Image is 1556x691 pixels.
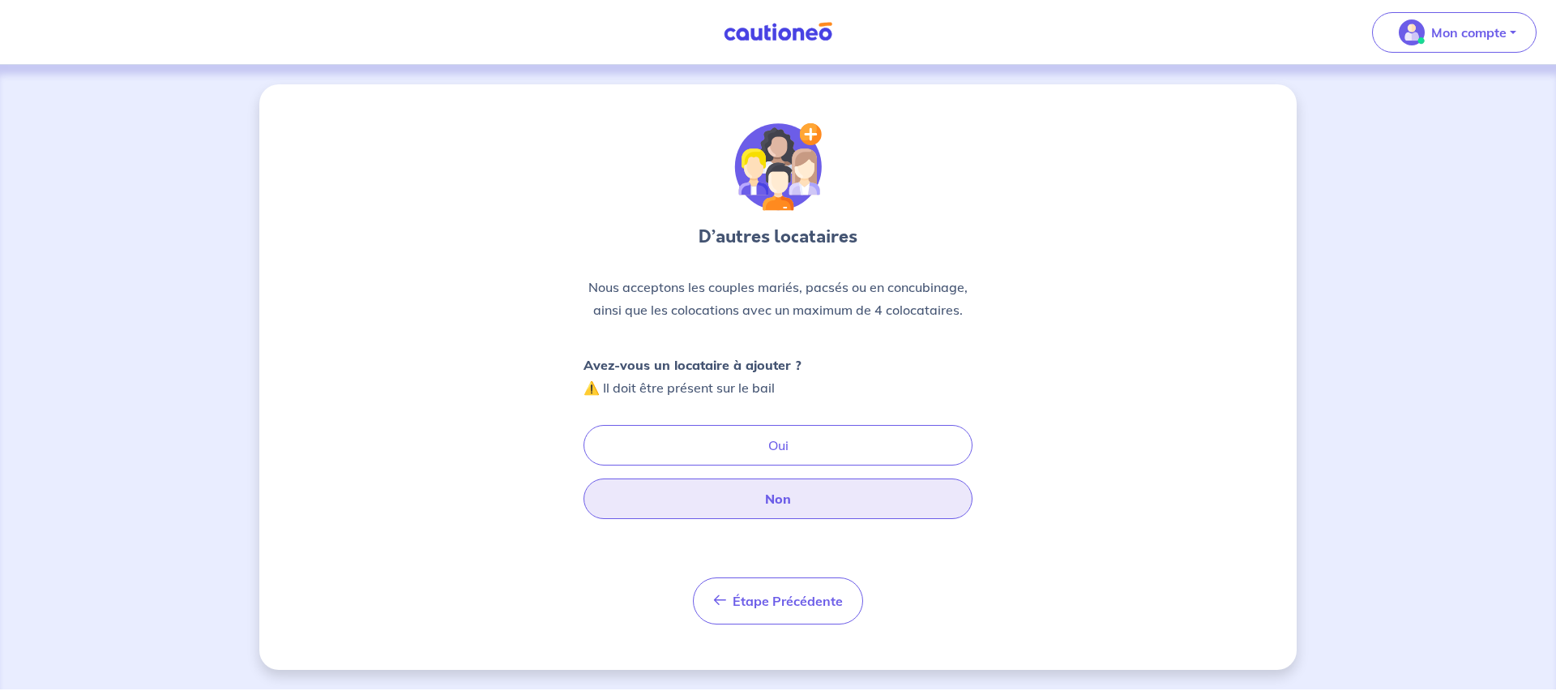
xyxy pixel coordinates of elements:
button: Oui [583,425,972,466]
p: Mon compte [1431,23,1507,42]
button: Non [583,479,972,519]
img: Cautioneo [717,22,839,42]
span: Étape Précédente [733,593,843,609]
button: illu_account_valid_menu.svgMon compte [1372,12,1537,53]
p: ⚠️ Il doit être présent sur le bail [583,354,802,399]
p: Nous acceptons les couples mariés, pacsés ou en concubinage, ainsi que les colocations avec un ma... [583,276,972,321]
button: Étape Précédente [693,577,863,624]
h3: D’autres locataires [583,224,972,250]
img: illu_tenants_plus.svg [734,123,822,211]
strong: Avez-vous un locataire à ajouter ? [583,357,802,373]
img: illu_account_valid_menu.svg [1399,19,1425,45]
